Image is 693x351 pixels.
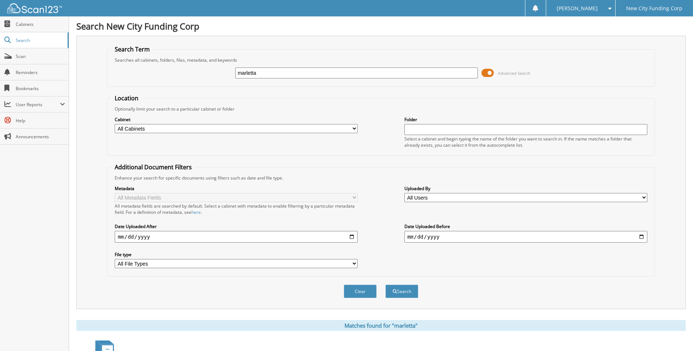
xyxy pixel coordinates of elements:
[16,69,65,76] span: Reminders
[76,20,686,32] h1: Search New City Funding Corp
[385,285,418,298] button: Search
[191,209,201,215] a: here
[7,3,62,13] img: scan123-logo-white.svg
[111,106,651,112] div: Optionally limit your search to a particular cabinet or folder
[626,6,682,11] span: New City Funding Corp
[16,117,65,124] span: Help
[16,134,65,140] span: Announcements
[404,136,647,148] div: Select a cabinet and begin typing the name of the folder you want to search in. If the name match...
[404,223,647,229] label: Date Uploaded Before
[557,6,598,11] span: [PERSON_NAME]
[115,203,358,215] div: All metadata fields are searched by default. Select a cabinet with metadata to enable filtering b...
[115,116,358,123] label: Cabinet
[404,185,647,192] label: Uploaded By
[16,37,64,43] span: Search
[115,231,358,243] input: start
[111,175,651,181] div: Enhance your search for specific documents using filters such as date and file type.
[76,320,686,331] div: Matches found for "marletta"
[16,21,65,27] span: Cabinets
[498,70,530,76] span: Advanced Search
[115,185,358,192] label: Metadata
[111,57,651,63] div: Searches all cabinets, folders, files, metadata, and keywords
[16,101,60,108] span: User Reports
[656,316,693,351] iframe: Chat Widget
[344,285,377,298] button: Clear
[115,223,358,229] label: Date Uploaded After
[16,85,65,92] span: Bookmarks
[404,116,647,123] label: Folder
[111,94,142,102] legend: Location
[404,231,647,243] input: end
[115,251,358,258] label: File type
[16,53,65,59] span: Scan
[111,163,195,171] legend: Additional Document Filters
[111,45,153,53] legend: Search Term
